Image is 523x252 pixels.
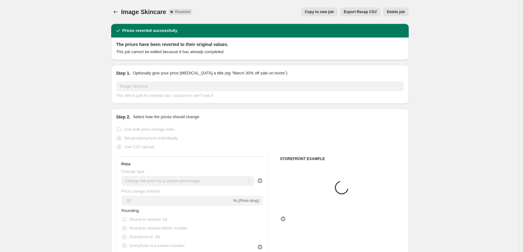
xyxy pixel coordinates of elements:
[116,41,404,48] h2: The prices have been reverted to their original values.
[387,9,405,14] span: Delete job
[305,9,334,14] span: Copy to new job
[116,93,213,98] span: This title is just for internal use, customers won't see it
[130,226,188,230] span: Round to nearest whole number
[116,70,131,76] h2: Step 1.
[130,243,185,248] span: End prices in a certain number
[383,8,408,16] button: Delete job
[175,9,190,14] span: Reverted
[344,9,377,14] span: Export Recap CSV
[122,162,131,167] h3: Price
[340,8,381,16] button: Export Recap CSV
[124,136,178,140] span: Set product prices individually
[301,8,338,16] button: Copy to new job
[122,28,178,34] h2: Prices reverted successfully
[130,217,168,222] span: Round to nearest .01
[133,70,287,76] p: Optionally give your price [MEDICAL_DATA] a title (eg "March 30% off sale on boots")
[122,169,145,174] span: Change type
[133,114,199,120] p: Select how the prices should change
[233,198,259,203] span: % (Price drop)
[280,156,404,161] h6: STOREFRONT EXAMPLE
[116,114,131,120] h2: Step 2.
[130,234,160,239] span: End prices in .99
[122,208,139,213] span: Rounding
[116,81,404,91] input: 30% off holiday sale
[124,144,154,149] span: Use CSV upload
[257,178,263,184] div: help
[111,8,120,16] button: Price change jobs
[124,127,174,132] span: Use bulk price change rules
[116,49,225,54] i: This job cannot be edited because it has already completed.
[122,196,232,206] input: -15
[122,189,160,194] span: Price change amount
[121,8,166,15] span: Image Skincare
